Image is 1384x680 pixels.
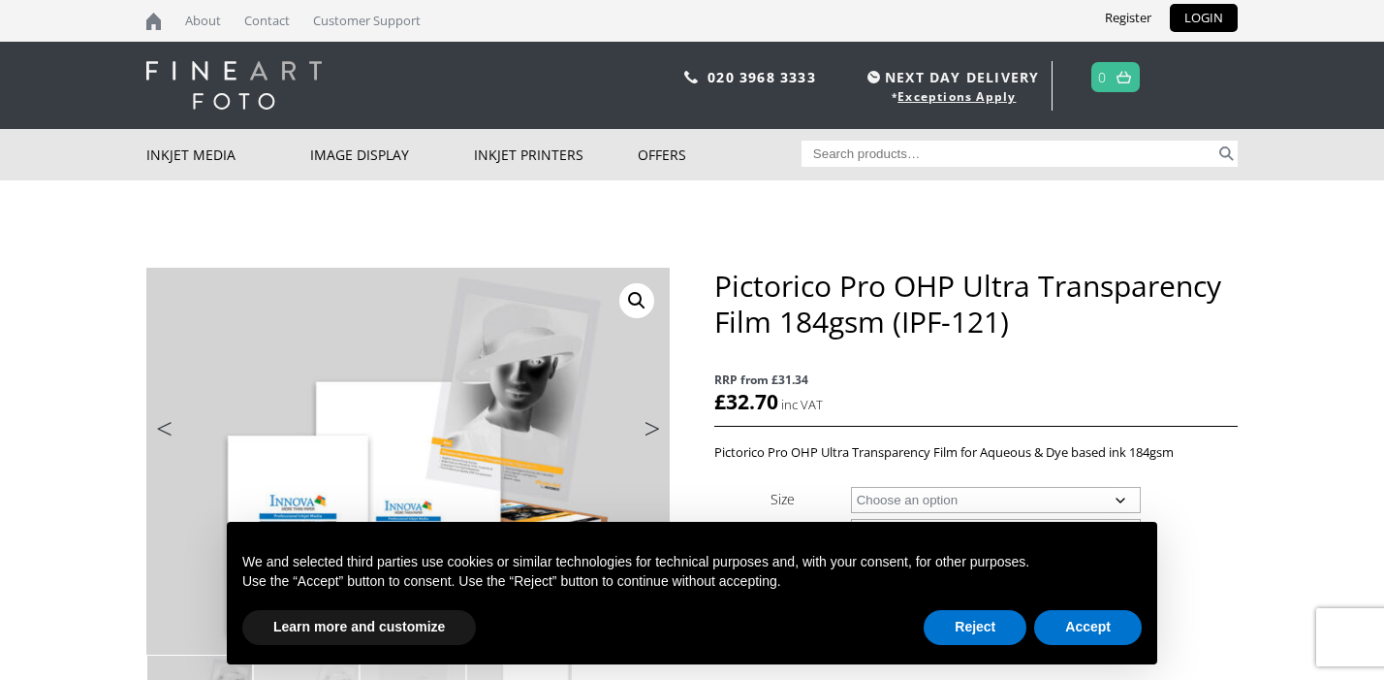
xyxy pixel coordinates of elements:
[1215,141,1238,167] button: Search
[802,141,1216,167] input: Search products…
[1090,4,1166,32] a: Register
[638,129,802,180] a: Offers
[146,61,322,110] img: logo-white.svg
[474,129,638,180] a: Inkjet Printers
[619,283,654,318] a: View full-screen image gallery
[714,388,726,415] span: £
[924,610,1026,645] button: Reject
[146,129,310,180] a: Inkjet Media
[684,71,698,83] img: phone.svg
[897,88,1016,105] a: Exceptions Apply
[863,66,1039,88] span: NEXT DAY DELIVERY
[1034,610,1142,645] button: Accept
[714,441,1238,464] p: Pictorico Pro OHP Ultra Transparency Film for Aqueous & Dye based ink 184gsm
[242,610,476,645] button: Learn more and customize
[146,268,670,655] img: Pictorico Pro OHP Ultra Transparency Film 184gsm (IPF-121)
[867,71,880,83] img: time.svg
[242,553,1142,572] p: We and selected third parties use cookies or similar technologies for technical purposes and, wit...
[708,68,816,86] a: 020 3968 3333
[242,572,1142,592] p: Use the “Accept” button to consent. Use the “Reject” button to continue without accepting.
[714,268,1238,340] h1: Pictorico Pro OHP Ultra Transparency Film 184gsm (IPF-121)
[714,369,1238,391] span: RRP from £31.34
[1117,71,1131,83] img: basket.svg
[771,490,795,508] label: Size
[1170,4,1238,32] a: LOGIN
[714,388,778,415] bdi: 32.70
[310,129,474,180] a: Image Display
[1098,63,1107,91] a: 0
